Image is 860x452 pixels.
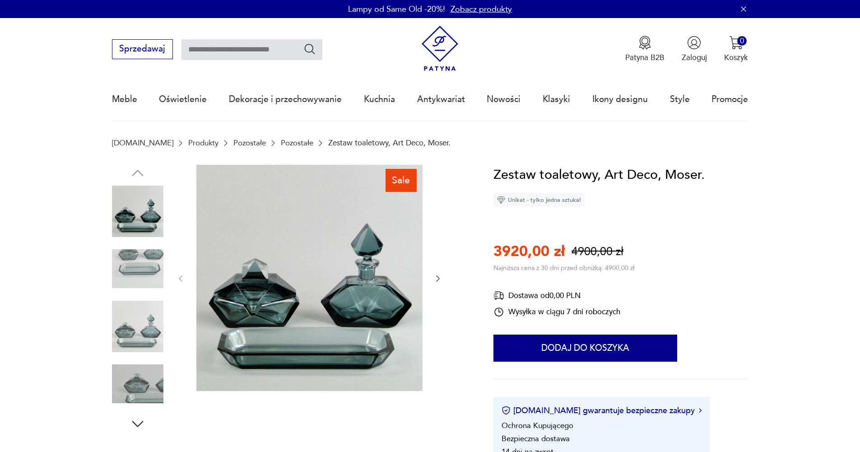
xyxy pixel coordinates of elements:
[493,165,705,186] h1: Zestaw toaletowy, Art Deco, Moser.
[493,290,620,301] div: Dostawa od 0,00 PLN
[502,433,570,444] li: Bezpieczna dostawa
[543,79,570,120] a: Klasyki
[348,4,445,15] p: Lampy od Same Old -20%!
[188,139,218,147] a: Produkty
[670,79,690,120] a: Style
[625,36,665,63] a: Ikona medaluPatyna B2B
[112,301,163,352] img: Zdjęcie produktu Zestaw toaletowy, Art Deco, Moser.
[328,139,451,147] p: Zestaw toaletowy, Art Deco, Moser.
[625,52,665,63] p: Patyna B2B
[493,264,634,272] p: Najniższa cena z 30 dni przed obniżką: 4900,00 zł
[417,79,465,120] a: Antykwariat
[112,186,163,237] img: Zdjęcie produktu Zestaw toaletowy, Art Deco, Moser.
[112,243,163,294] img: Zdjęcie produktu Zestaw toaletowy, Art Deco, Moser.
[724,52,748,63] p: Koszyk
[417,26,463,71] img: Patyna - sklep z meblami i dekoracjami vintage
[493,290,504,301] img: Ikona dostawy
[112,358,163,410] img: Zdjęcie produktu Zestaw toaletowy, Art Deco, Moser.
[364,79,395,120] a: Kuchnia
[711,79,748,120] a: Promocje
[737,36,747,46] div: 0
[493,242,565,261] p: 3920,00 zł
[502,420,573,431] li: Ochrona Kupującego
[112,39,173,59] button: Sprzedawaj
[724,36,748,63] button: 0Koszyk
[638,36,652,50] img: Ikona medalu
[572,244,623,260] p: 4900,00 zł
[229,79,342,120] a: Dekoracje i przechowywanie
[493,193,585,207] div: Unikat - tylko jedna sztuka!
[682,36,707,63] button: Zaloguj
[451,4,512,15] a: Zobacz produkty
[729,36,743,50] img: Ikona koszyka
[233,139,266,147] a: Pozostałe
[687,36,701,50] img: Ikonka użytkownika
[592,79,648,120] a: Ikony designu
[493,335,677,362] button: Dodaj do koszyka
[625,36,665,63] button: Patyna B2B
[159,79,207,120] a: Oświetlenie
[502,406,511,415] img: Ikona certyfikatu
[112,46,173,53] a: Sprzedawaj
[112,79,137,120] a: Meble
[682,52,707,63] p: Zaloguj
[112,139,173,147] a: [DOMAIN_NAME]
[386,169,417,191] div: Sale
[497,196,505,204] img: Ikona diamentu
[493,307,620,317] div: Wysyłka w ciągu 7 dni roboczych
[196,165,423,391] img: Zdjęcie produktu Zestaw toaletowy, Art Deco, Moser.
[487,79,521,120] a: Nowości
[281,139,313,147] a: Pozostałe
[502,405,702,416] button: [DOMAIN_NAME] gwarantuje bezpieczne zakupy
[699,408,702,413] img: Ikona strzałki w prawo
[303,42,316,56] button: Szukaj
